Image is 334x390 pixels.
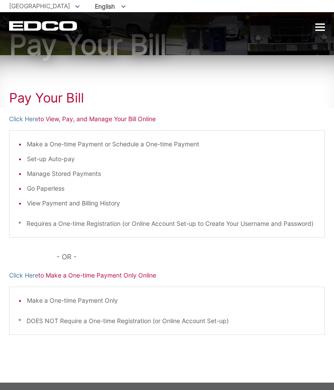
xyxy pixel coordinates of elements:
[9,114,38,124] a: Click Here
[9,114,325,124] p: to View, Pay, and Manage Your Bill Online
[9,31,325,59] h1: Pay Your Bill
[9,90,325,106] h1: Pay Your Bill
[27,139,316,149] li: Make a One-time Payment or Schedule a One-time Payment
[9,271,38,280] a: Click Here
[57,251,325,263] p: - OR -
[9,2,70,10] span: [GEOGRAPHIC_DATA]
[27,184,316,193] li: Go Paperless
[18,219,316,228] p: * Requires a One-time Registration (or Online Account Set-up to Create Your Username and Password)
[27,296,316,305] li: Make a One-time Payment Only
[27,169,316,178] li: Manage Stored Payments
[9,271,325,280] p: to Make a One-time Payment Only Online
[9,21,78,31] a: EDCD logo. Return to the homepage.
[27,198,316,208] li: View Payment and Billing History
[18,316,316,326] p: * DOES NOT Require a One-time Registration (or Online Account Set-up)
[27,154,316,164] li: Set-up Auto-pay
